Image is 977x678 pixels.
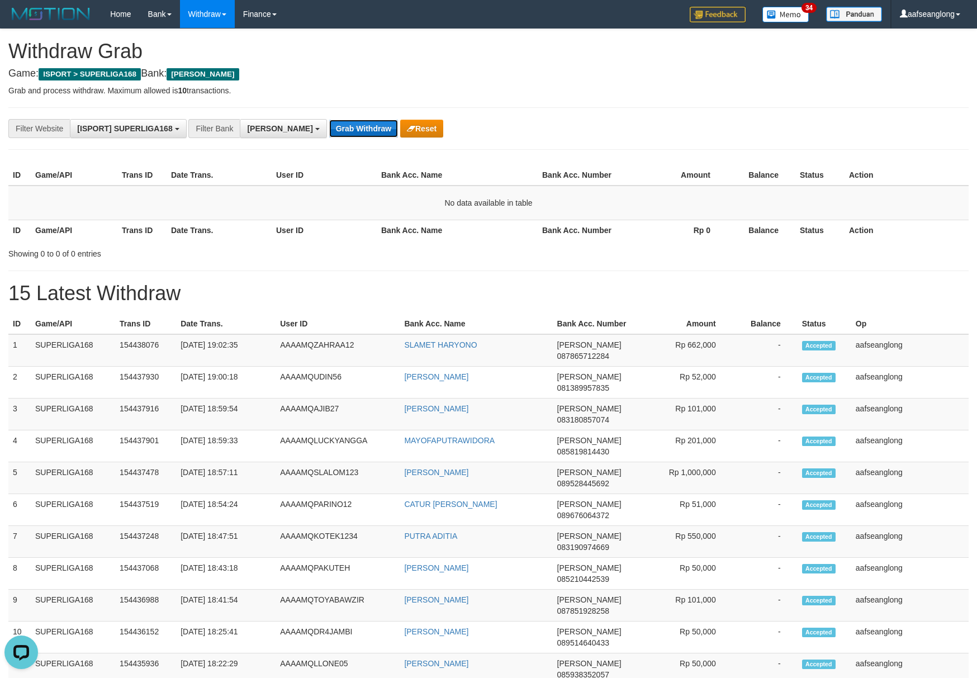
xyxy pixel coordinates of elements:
td: 5 [8,462,31,494]
th: Game/API [31,220,117,240]
td: 154437478 [115,462,176,494]
td: - [733,367,798,399]
td: 4 [8,430,31,462]
td: 8 [8,558,31,590]
td: No data available in table [8,186,969,220]
img: panduan.png [826,7,882,22]
th: Game/API [31,165,117,186]
td: - [733,494,798,526]
th: Status [795,220,845,240]
td: [DATE] 18:43:18 [176,558,276,590]
span: Accepted [802,405,836,414]
th: Rp 0 [624,220,727,240]
th: User ID [272,220,377,240]
a: [PERSON_NAME] [404,563,468,572]
h1: Withdraw Grab [8,40,969,63]
button: Open LiveChat chat widget [4,4,38,38]
td: 154437248 [115,526,176,558]
th: Bank Acc. Number [553,314,635,334]
span: Accepted [802,564,836,573]
span: [PERSON_NAME] [557,659,622,668]
th: Amount [635,314,733,334]
th: ID [8,314,31,334]
td: aafseanglong [851,367,969,399]
td: Rp 1,000,000 [635,462,733,494]
th: Trans ID [117,220,167,240]
td: SUPERLIGA168 [31,367,115,399]
td: 6 [8,494,31,526]
td: SUPERLIGA168 [31,590,115,622]
td: aafseanglong [851,399,969,430]
td: SUPERLIGA168 [31,622,115,653]
th: Game/API [31,314,115,334]
th: Bank Acc. Number [538,165,624,186]
span: [PERSON_NAME] [557,500,622,509]
td: aafseanglong [851,526,969,558]
td: AAAAMQDR4JAMBI [276,622,400,653]
td: Rp 201,000 [635,430,733,462]
th: Status [798,314,851,334]
td: 154437901 [115,430,176,462]
td: aafseanglong [851,590,969,622]
th: User ID [276,314,400,334]
td: SUPERLIGA168 [31,526,115,558]
td: [DATE] 18:54:24 [176,494,276,526]
span: [PERSON_NAME] [557,340,622,349]
span: Accepted [802,373,836,382]
td: [DATE] 18:25:41 [176,622,276,653]
td: 154437930 [115,367,176,399]
td: 10 [8,622,31,653]
td: AAAAMQLUCKYANGGA [276,430,400,462]
td: 3 [8,399,31,430]
span: Accepted [802,660,836,669]
td: [DATE] 19:00:18 [176,367,276,399]
img: Button%20Memo.svg [762,7,809,22]
th: Date Trans. [176,314,276,334]
a: PUTRA ADITIA [404,532,457,540]
a: [PERSON_NAME] [404,595,468,604]
th: Trans ID [115,314,176,334]
span: Accepted [802,532,836,542]
th: ID [8,220,31,240]
td: Rp 52,000 [635,367,733,399]
span: Accepted [802,500,836,510]
td: aafseanglong [851,622,969,653]
td: - [733,622,798,653]
td: Rp 51,000 [635,494,733,526]
button: Reset [400,120,443,138]
span: Copy 083180857074 to clipboard [557,415,609,424]
td: AAAAMQPAKUTEH [276,558,400,590]
span: Copy 087851928258 to clipboard [557,606,609,615]
a: MAYOFAPUTRAWIDORA [404,436,495,445]
td: SUPERLIGA168 [31,399,115,430]
td: - [733,399,798,430]
td: aafseanglong [851,462,969,494]
td: aafseanglong [851,494,969,526]
span: Copy 089676064372 to clipboard [557,511,609,520]
span: [PERSON_NAME] [167,68,239,80]
td: [DATE] 18:59:54 [176,399,276,430]
td: Rp 50,000 [635,558,733,590]
span: [PERSON_NAME] [557,372,622,381]
a: [PERSON_NAME] [404,372,468,381]
th: Trans ID [117,165,167,186]
td: SUPERLIGA168 [31,334,115,367]
span: Accepted [802,341,836,350]
span: Copy 081389957835 to clipboard [557,383,609,392]
th: Bank Acc. Number [538,220,624,240]
div: Filter Bank [188,119,240,138]
a: CATUR [PERSON_NAME] [404,500,497,509]
td: 154436152 [115,622,176,653]
span: Copy 089514640433 to clipboard [557,638,609,647]
a: [PERSON_NAME] [404,627,468,636]
td: SUPERLIGA168 [31,430,115,462]
td: [DATE] 18:41:54 [176,590,276,622]
td: 154437519 [115,494,176,526]
th: Action [845,220,969,240]
th: Balance [727,220,795,240]
span: [PERSON_NAME] [557,563,622,572]
th: Op [851,314,969,334]
th: Bank Acc. Name [377,220,538,240]
h1: 15 Latest Withdraw [8,282,969,305]
td: Rp 101,000 [635,590,733,622]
